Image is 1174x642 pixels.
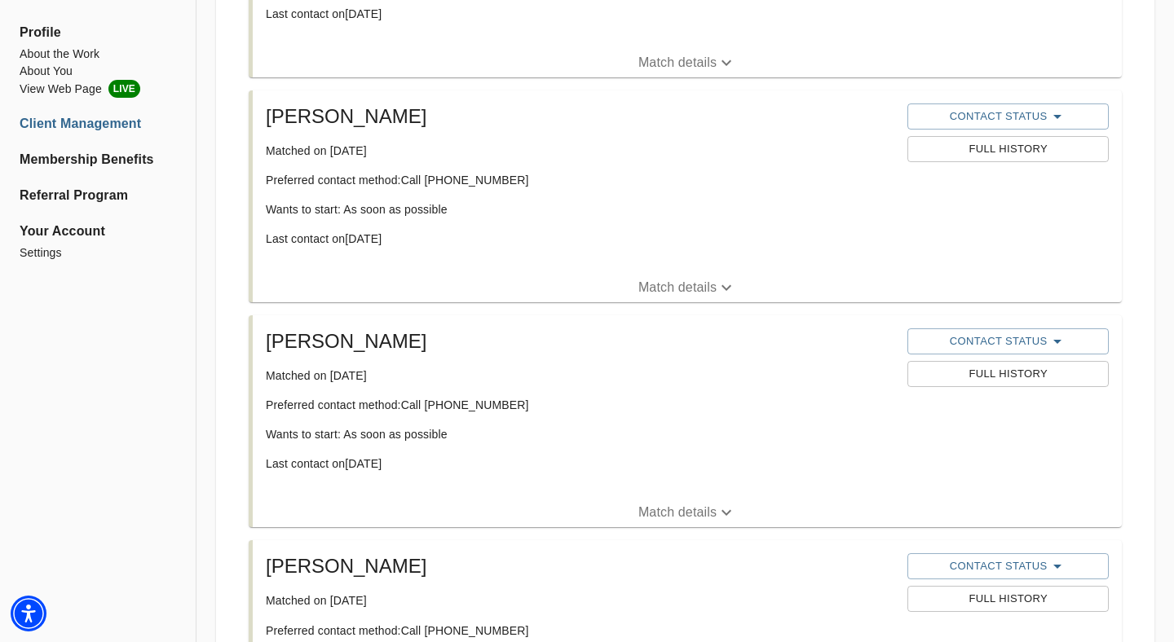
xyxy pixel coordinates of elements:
[20,186,176,205] a: Referral Program
[916,556,1100,576] span: Contact Status
[266,426,894,442] p: Wants to start: As soon as possible
[266,553,894,579] h5: [PERSON_NAME]
[253,48,1122,77] button: Match details
[253,273,1122,302] button: Match details
[638,53,717,73] p: Match details
[20,23,176,42] span: Profile
[266,201,894,218] p: Wants to start: As soon as possible
[907,328,1108,354] button: Contact Status
[20,114,176,134] a: Client Management
[907,361,1108,387] button: Full History
[266,397,894,413] p: Preferred contact method: Call [PHONE_NUMBER]
[638,503,717,522] p: Match details
[266,592,894,609] p: Matched on [DATE]
[916,332,1100,351] span: Contact Status
[266,143,894,159] p: Matched on [DATE]
[108,80,140,98] span: LIVE
[266,172,894,188] p: Preferred contact method: Call [PHONE_NUMBER]
[916,140,1100,159] span: Full History
[266,328,894,354] h5: [PERSON_NAME]
[253,498,1122,527] button: Match details
[20,46,176,63] a: About the Work
[20,244,176,262] a: Settings
[20,80,176,98] a: View Web PageLIVE
[916,365,1100,384] span: Full History
[638,278,717,297] p: Match details
[916,107,1100,126] span: Contact Status
[20,80,176,98] li: View Web Page
[907,553,1108,579] button: Contact Status
[916,590,1100,609] span: Full History
[11,596,46,631] div: Accessibility Menu
[266,6,894,22] p: Last contact on [DATE]
[907,586,1108,612] button: Full History
[20,63,176,80] a: About You
[907,136,1108,162] button: Full History
[20,222,176,241] span: Your Account
[266,455,894,472] p: Last contact on [DATE]
[266,622,894,639] p: Preferred contact method: Call [PHONE_NUMBER]
[266,103,894,130] h5: [PERSON_NAME]
[907,103,1108,130] button: Contact Status
[20,150,176,169] a: Membership Benefits
[266,231,894,247] p: Last contact on [DATE]
[266,367,894,384] p: Matched on [DATE]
